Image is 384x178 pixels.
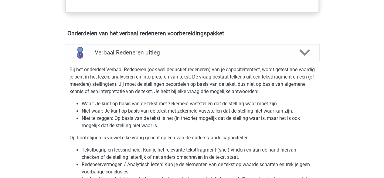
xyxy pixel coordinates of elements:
li: Waar: Je kunt op basis van de tekst met zekerheid vaststellen dat de stelling waar moet zijn. [82,100,315,107]
h4: Onderdelen van het verbaal redeneren voorbereidingspakket [67,30,317,37]
li: Tekstbegrip en leessnelheid: Kun je het relevante tekstfragment (snel) vinden en aan de hand hier... [82,146,315,161]
img: verbaal redeneren uitleg [72,45,88,60]
h4: Verbaal Redeneren uitleg [95,49,290,56]
li: Redeneervermogen / Analytisch lezen: Kun je de elementen van de tekst op waarde schatten en trek ... [82,161,315,176]
a: uitleg Verbaal Redeneren uitleg [62,44,322,61]
p: Bij het onderdeel Verbaal Redeneren (ook wel deductief redeneren) van je capaciteitentest, wordt ... [70,66,315,95]
p: Op hoofdlijnen is vrijwel elke vraag gericht op een van de onderstaande capaciteiten: [70,134,315,141]
li: Niet waar: Je kunt op basis van de tekst met zekerheid vaststellen dat de stelling niet waar kan ... [82,107,315,115]
li: Niet te zeggen: Op basis van de tekst is het (in theorie) mogelijk dat de stelling waar is, maar ... [82,115,315,129]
